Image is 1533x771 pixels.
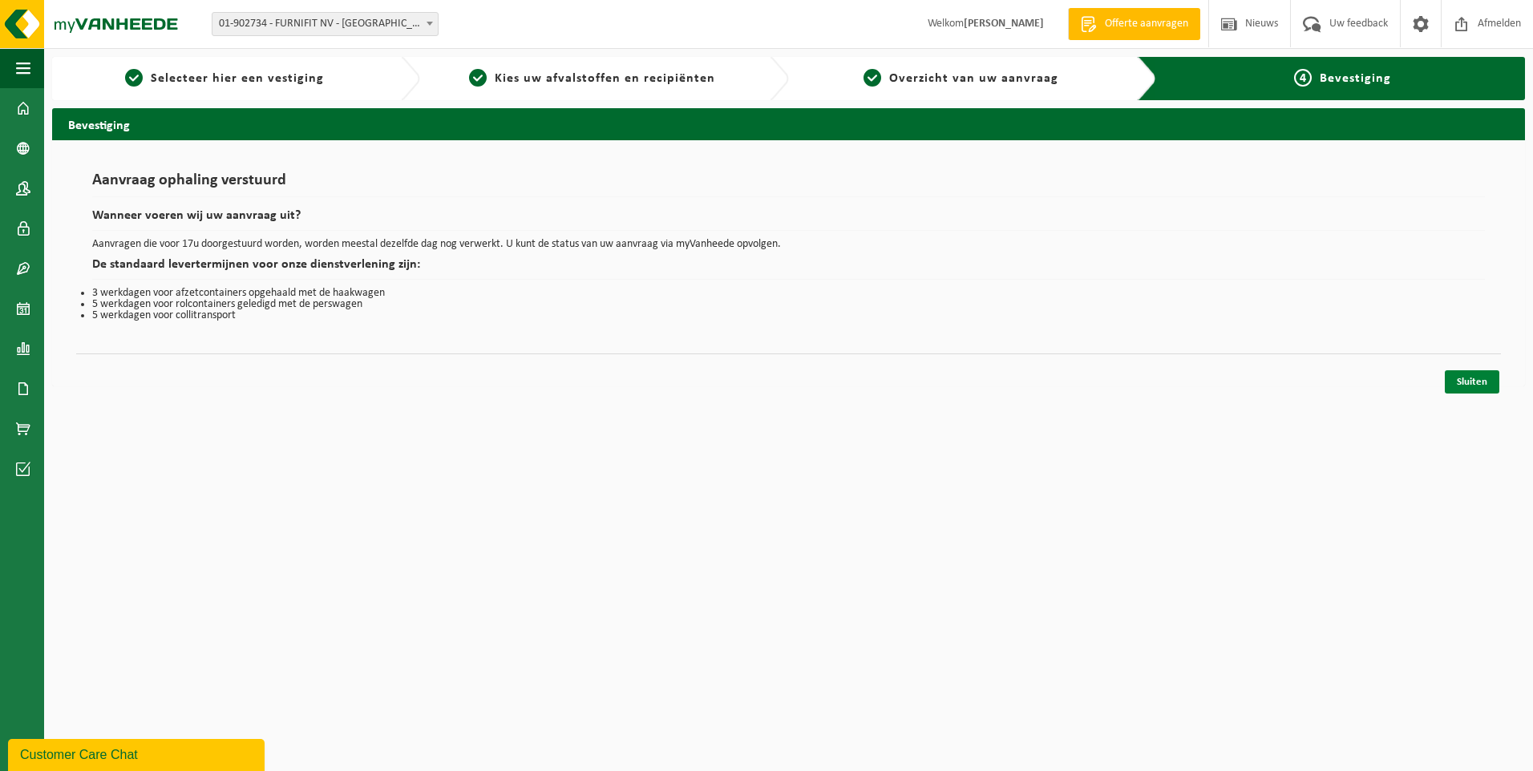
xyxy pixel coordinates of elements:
[212,13,438,35] span: 01-902734 - FURNIFIT NV - DESTELBERGEN
[428,69,756,88] a: 2Kies uw afvalstoffen en recipiënten
[92,209,1485,231] h2: Wanneer voeren wij uw aanvraag uit?
[92,299,1485,310] li: 5 werkdagen voor rolcontainers geledigd met de perswagen
[125,69,143,87] span: 1
[92,258,1485,280] h2: De standaard levertermijnen voor onze dienstverlening zijn:
[52,108,1525,139] h2: Bevestiging
[469,69,487,87] span: 2
[864,69,881,87] span: 3
[60,69,388,88] a: 1Selecteer hier een vestiging
[151,72,324,85] span: Selecteer hier een vestiging
[889,72,1058,85] span: Overzicht van uw aanvraag
[1320,72,1391,85] span: Bevestiging
[964,18,1044,30] strong: [PERSON_NAME]
[1445,370,1499,394] a: Sluiten
[92,239,1485,250] p: Aanvragen die voor 17u doorgestuurd worden, worden meestal dezelfde dag nog verwerkt. U kunt de s...
[92,172,1485,197] h1: Aanvraag ophaling verstuurd
[92,310,1485,321] li: 5 werkdagen voor collitransport
[1068,8,1200,40] a: Offerte aanvragen
[1101,16,1192,32] span: Offerte aanvragen
[212,12,439,36] span: 01-902734 - FURNIFIT NV - DESTELBERGEN
[797,69,1125,88] a: 3Overzicht van uw aanvraag
[495,72,715,85] span: Kies uw afvalstoffen en recipiënten
[92,288,1485,299] li: 3 werkdagen voor afzetcontainers opgehaald met de haakwagen
[8,736,268,771] iframe: chat widget
[1294,69,1312,87] span: 4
